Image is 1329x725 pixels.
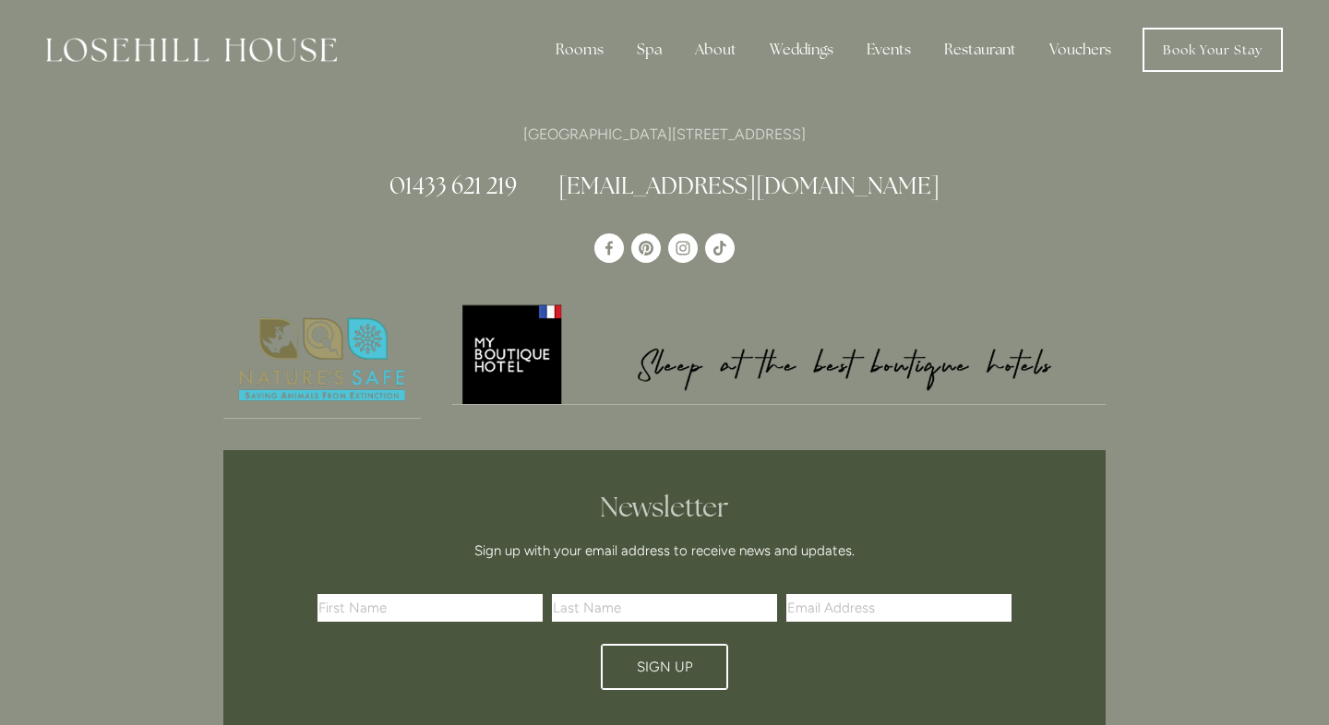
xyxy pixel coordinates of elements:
[680,31,751,68] div: About
[929,31,1031,68] div: Restaurant
[324,540,1005,562] p: Sign up with your email address to receive news and updates.
[223,302,421,419] a: Nature's Safe - Logo
[223,122,1106,147] p: [GEOGRAPHIC_DATA][STREET_ADDRESS]
[558,171,940,200] a: [EMAIL_ADDRESS][DOMAIN_NAME]
[1143,28,1283,72] a: Book Your Stay
[452,302,1107,405] a: My Boutique Hotel - Logo
[631,233,661,263] a: Pinterest
[46,38,337,62] img: Losehill House
[622,31,676,68] div: Spa
[389,171,517,200] a: 01433 621 219
[594,233,624,263] a: Losehill House Hotel & Spa
[541,31,618,68] div: Rooms
[317,594,543,622] input: First Name
[324,491,1005,524] h2: Newsletter
[755,31,848,68] div: Weddings
[786,594,1012,622] input: Email Address
[223,302,421,418] img: Nature's Safe - Logo
[601,644,728,690] button: Sign Up
[552,594,777,622] input: Last Name
[452,302,1107,404] img: My Boutique Hotel - Logo
[1035,31,1126,68] a: Vouchers
[705,233,735,263] a: TikTok
[852,31,926,68] div: Events
[637,659,693,675] span: Sign Up
[668,233,698,263] a: Instagram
